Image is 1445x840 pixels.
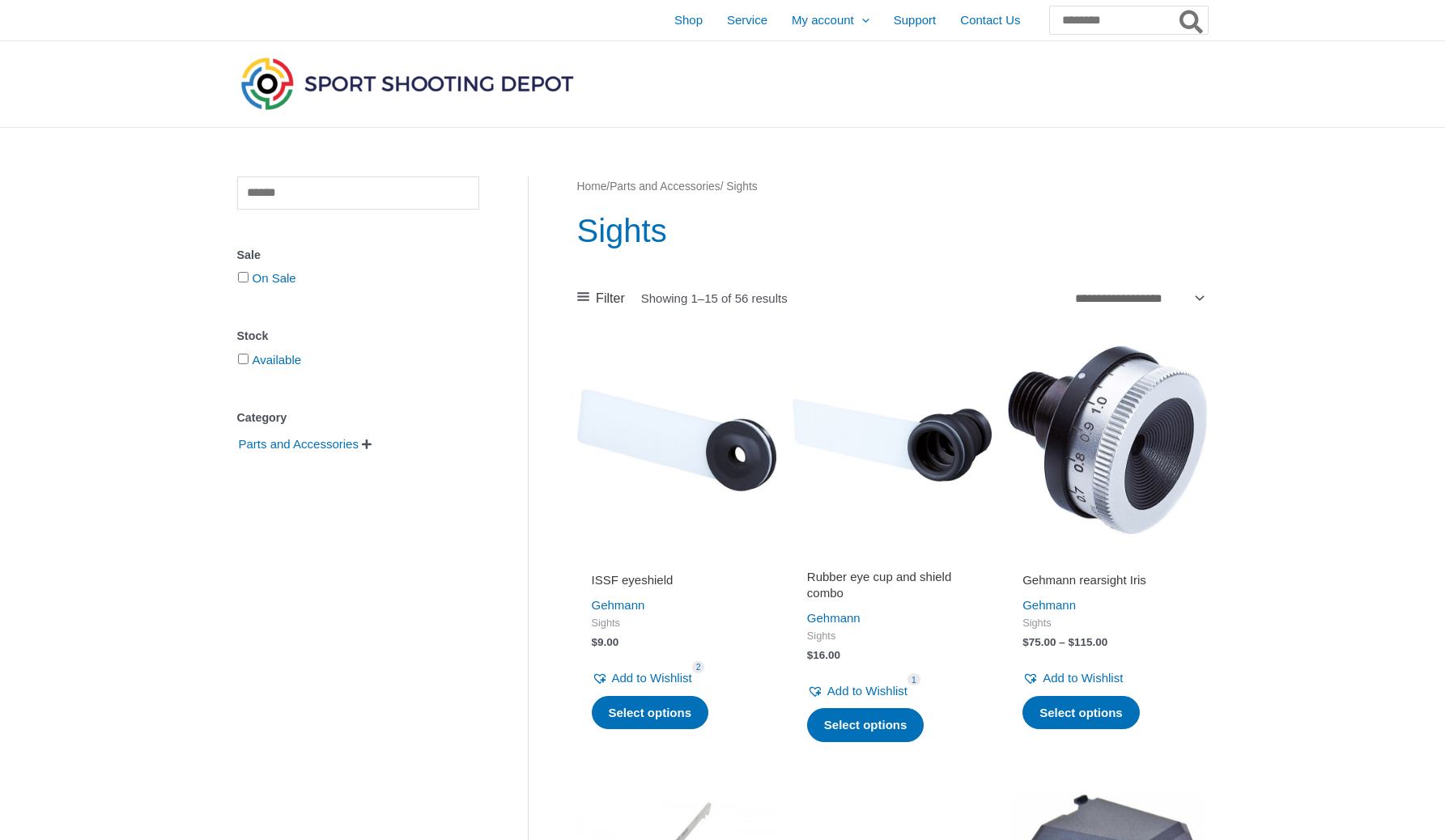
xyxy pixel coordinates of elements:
[1069,636,1075,648] span: $
[1043,671,1123,685] span: Add to Wishlist
[827,684,907,698] span: Add to Wishlist
[592,572,762,588] h2: ISSF eyeshield
[237,325,479,348] div: Stock
[253,353,302,367] a: Available
[596,286,625,311] span: Filter
[807,611,861,625] a: Gehmann
[237,406,479,430] div: Category
[237,53,577,113] img: Sport Shooting Depot
[807,569,977,607] a: Rubber eye cup and shield combo
[1022,667,1123,689] a: Add to Wishlist
[807,569,977,600] h2: Rubber eye cup and shield combo
[592,696,709,730] a: Select options for “ISSF eyeshield”
[1069,636,1108,648] bdi: 115.00
[1008,341,1207,540] img: Gehmann rearsight Iris
[237,436,360,450] a: Parts and Accessories
[237,244,479,267] div: Sale
[1022,572,1192,588] h2: Gehmann rearsight Iris
[362,439,372,450] span: 
[592,667,692,689] a: Add to Wishlist
[1176,6,1208,34] button: Search
[612,671,692,685] span: Add to Wishlist
[592,636,619,648] bdi: 9.00
[641,292,788,304] p: Showing 1–15 of 56 results
[1022,549,1192,569] iframe: Customer reviews powered by Trustpilot
[592,636,598,648] span: $
[1022,617,1192,630] span: Sights
[807,630,977,643] span: Sights
[1069,286,1208,310] select: Shop order
[610,180,720,193] a: Parts and Accessories
[1059,636,1065,648] span: –
[1022,636,1056,648] bdi: 75.00
[1022,636,1029,648] span: $
[577,180,607,193] a: Home
[577,286,625,311] a: Filter
[238,272,249,282] input: On Sale
[1022,572,1192,594] a: Gehmann rearsight Iris
[238,354,249,364] input: Available
[692,661,705,673] span: 2
[807,708,924,742] a: Select options for “Rubber eye cup and shield combo”
[253,271,296,285] a: On Sale
[807,649,814,661] span: $
[577,208,1208,253] h1: Sights
[592,617,762,630] span: Sights
[807,649,840,661] bdi: 16.00
[807,680,907,702] a: Add to Wishlist
[807,549,977,569] iframe: Customer reviews powered by Trustpilot
[577,341,776,540] img: ISSF eyeshield
[592,598,645,612] a: Gehmann
[793,341,992,540] img: eye cup and shield combo
[1022,696,1140,730] a: Select options for “Gehmann rearsight Iris”
[592,549,762,569] iframe: Customer reviews powered by Trustpilot
[1022,598,1076,612] a: Gehmann
[577,176,1208,197] nav: Breadcrumb
[907,673,920,685] span: 1
[237,431,360,458] span: Parts and Accessories
[592,572,762,594] a: ISSF eyeshield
